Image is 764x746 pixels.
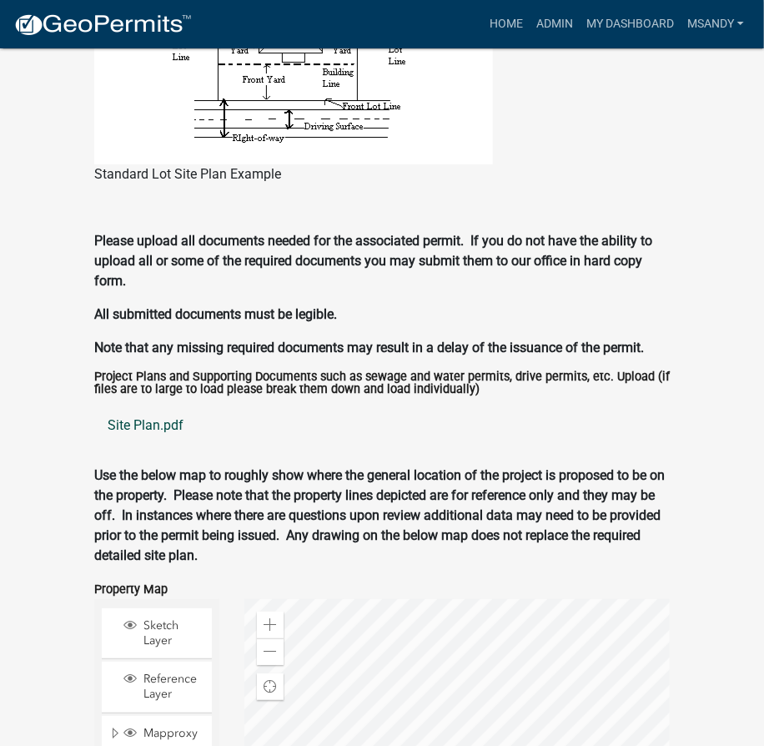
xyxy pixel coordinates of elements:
[94,371,670,396] label: Project Plans and Supporting Documents such as sewage and water permits, drive permits, etc. Uplo...
[94,467,665,563] strong: Use the below map to roughly show where the general location of the project is proposed to be on ...
[139,726,206,741] span: Mapproxy
[121,726,206,743] div: Mapproxy
[102,608,212,659] li: Sketch Layer
[94,233,652,289] strong: Please upload all documents needed for the associated permit. If you do not have the ability to u...
[108,726,121,743] span: Expand
[530,8,580,40] a: Admin
[121,618,206,648] div: Sketch Layer
[94,306,337,322] strong: All submitted documents must be legible.
[257,638,284,665] div: Zoom out
[580,8,681,40] a: My Dashboard
[102,662,212,713] li: Reference Layer
[681,8,751,40] a: msandy
[94,340,644,355] strong: Note that any missing required documents may result in a delay of the issuance of the permit.
[139,618,206,648] span: Sketch Layer
[139,672,206,702] span: Reference Layer
[257,612,284,638] div: Zoom in
[257,673,284,700] div: Find my location
[94,584,168,596] label: Property Map
[483,8,530,40] a: Home
[94,406,670,446] a: Site Plan.pdf
[94,164,670,184] figcaption: Standard Lot Site Plan Example
[121,672,206,702] div: Reference Layer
